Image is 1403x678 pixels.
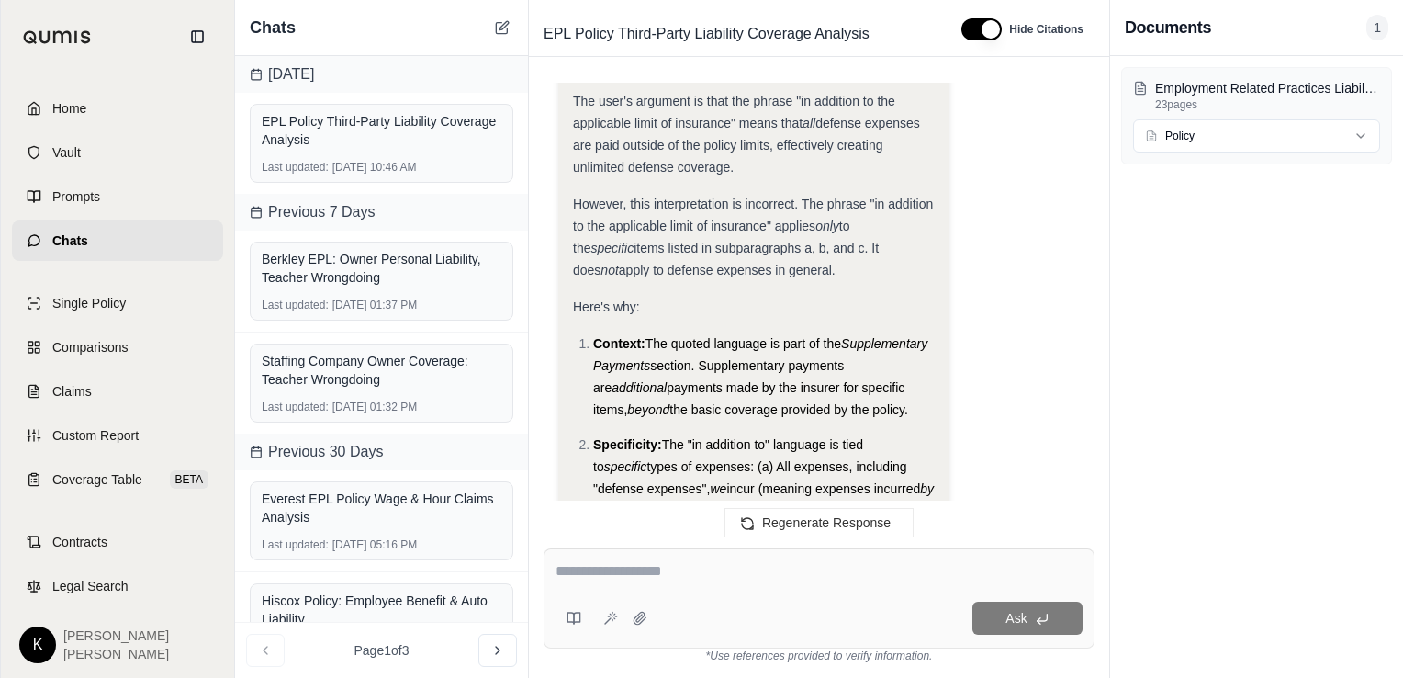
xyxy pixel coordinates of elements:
[573,241,879,277] span: items listed in subparagraphs a, b, and c. It does
[52,470,142,489] span: Coverage Table
[1133,79,1380,112] button: Employment Related Practices Liability (1).pdf23pages
[593,437,863,474] span: The "in addition to" language is tied to
[250,15,296,40] span: Chats
[544,649,1094,663] div: *Use references provided to verify information.
[1005,611,1027,626] span: Ask
[604,459,647,474] span: specific
[52,426,139,445] span: Custom Report
[590,241,634,255] em: specific
[12,220,223,261] a: Chats
[170,470,208,489] span: BETA
[627,402,669,417] span: beyond
[762,515,891,530] span: Regenerate Response
[593,336,927,373] span: Supplementary Payments
[1009,22,1083,37] span: Hide Citations
[12,283,223,323] a: Single Policy
[52,143,81,162] span: Vault
[354,641,410,660] span: Page 1 of 3
[52,294,126,312] span: Single Policy
[12,132,223,173] a: Vault
[593,437,662,452] span: Specificity:
[593,336,645,351] span: Context:
[262,592,501,628] div: Hiscox Policy: Employee Benefit & Auto Liability
[593,459,907,496] span: types of expenses: (a) All expenses, including "defense expenses",
[183,22,212,51] button: Collapse sidebar
[1366,15,1388,40] span: 1
[12,88,223,129] a: Home
[63,627,169,645] span: [PERSON_NAME]
[726,481,920,496] span: incur (meaning expenses incurred
[12,371,223,412] a: Claims
[235,194,528,231] div: Previous 7 Days
[710,481,726,496] span: we
[593,358,844,395] span: section. Supplementary payments are
[12,327,223,367] a: Comparisons
[262,400,501,414] div: [DATE] 01:32 PM
[1155,79,1380,97] p: Employment Related Practices Liability (1).pdf
[573,197,933,233] span: However, this interpretation is incorrect. The phrase "in addition to the applicable limit of ins...
[491,17,513,39] button: New Chat
[645,336,841,351] span: The quoted language is part of the
[52,533,107,551] span: Contracts
[262,160,501,175] div: [DATE] 10:46 AM
[262,298,501,312] div: [DATE] 01:37 PM
[12,522,223,562] a: Contracts
[262,160,329,175] span: Last updated:
[63,645,169,663] span: [PERSON_NAME]
[803,116,815,130] em: all
[262,352,501,389] div: Staffing Company Owner Coverage: Teacher Wrongdoing
[573,116,920,175] span: defense expenses are paid outside of the policy limits, effectively creating unlimited defense co...
[12,459,223,500] a: Coverage TableBETA
[262,400,329,414] span: Last updated:
[52,99,86,118] span: Home
[262,490,501,526] div: Everest EPL Policy Wage & Hour Claims Analysis
[612,380,667,395] span: additional
[262,537,501,552] div: [DATE] 05:16 PM
[600,263,618,277] em: not
[23,30,92,44] img: Qumis Logo
[52,382,92,401] span: Claims
[669,402,908,417] span: the basic coverage provided by the policy.
[536,19,877,49] span: EPL Policy Third-Party Liability Coverage Analysis
[262,250,501,287] div: Berkley EPL: Owner Personal Liability, Teacher Wrongdoing
[52,577,129,595] span: Legal Search
[52,187,100,206] span: Prompts
[52,338,128,356] span: Comparisons
[12,566,223,606] a: Legal Search
[262,112,501,149] div: EPL Policy Third-Party Liability Coverage Analysis
[1155,97,1380,112] p: 23 pages
[52,232,88,250] span: Chats
[235,434,528,470] div: Previous 30 Days
[536,19,939,49] div: Edit Title
[262,537,329,552] span: Last updated:
[593,380,904,417] span: payments made by the insurer for specific items,
[972,602,1083,635] button: Ask
[12,415,223,456] a: Custom Report
[619,263,836,277] span: apply to defense expenses in general.
[573,299,640,314] span: Here's why:
[19,627,56,663] div: K
[724,508,914,537] button: Regenerate Response
[573,219,850,255] span: to the
[12,176,223,217] a: Prompts
[262,298,329,312] span: Last updated:
[1125,15,1211,40] h3: Documents
[235,56,528,93] div: [DATE]
[815,219,839,233] em: only
[573,94,895,130] span: The user's argument is that the phrase "in addition to the applicable limit of insurance" means that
